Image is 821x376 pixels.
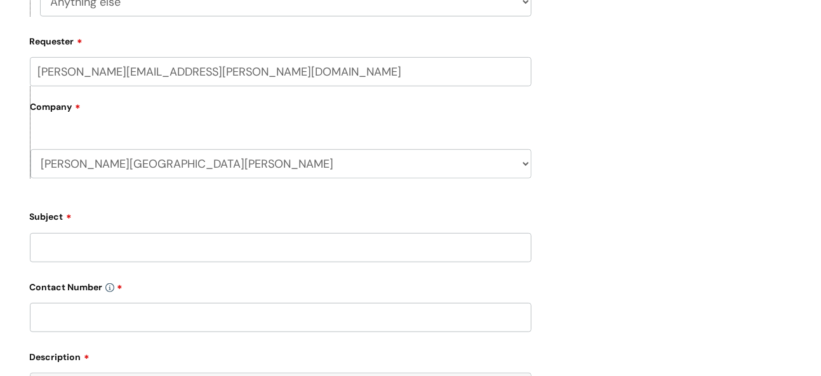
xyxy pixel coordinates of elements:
input: Email [30,57,531,86]
label: Subject [30,207,531,222]
label: Requester [30,32,531,47]
img: info-icon.svg [105,283,114,292]
label: Description [30,347,531,363]
label: Company [30,97,531,126]
label: Contact Number [30,278,531,293]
